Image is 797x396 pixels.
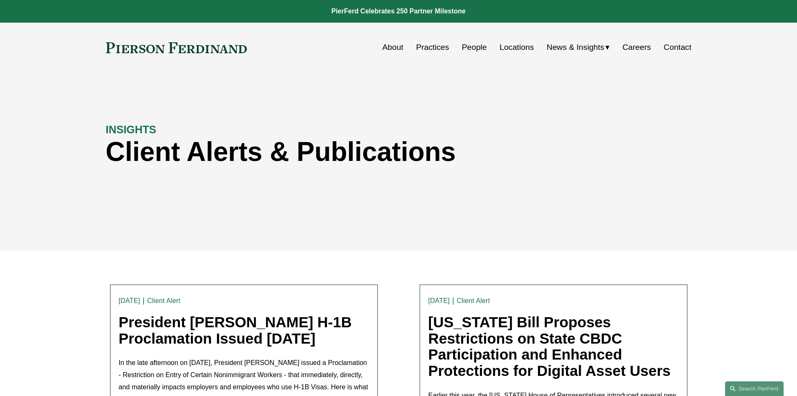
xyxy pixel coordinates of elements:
a: [US_STATE] Bill Proposes Restrictions on State CBDC Participation and Enhanced Protections for Di... [428,314,671,379]
a: People [462,39,487,55]
a: folder dropdown [547,39,610,55]
a: Contact [664,39,691,55]
time: [DATE] [119,298,140,304]
time: [DATE] [428,298,450,304]
a: Client Alert [147,297,180,304]
h1: Client Alerts & Publications [106,137,545,167]
a: Locations [500,39,534,55]
a: Client Alert [457,297,490,304]
span: News & Insights [547,40,605,55]
a: Practices [416,39,449,55]
a: Search this site [725,381,784,396]
strong: INSIGHTS [106,124,156,135]
a: About [382,39,403,55]
a: Careers [623,39,651,55]
a: President [PERSON_NAME] H-1B Proclamation Issued [DATE] [119,314,352,347]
